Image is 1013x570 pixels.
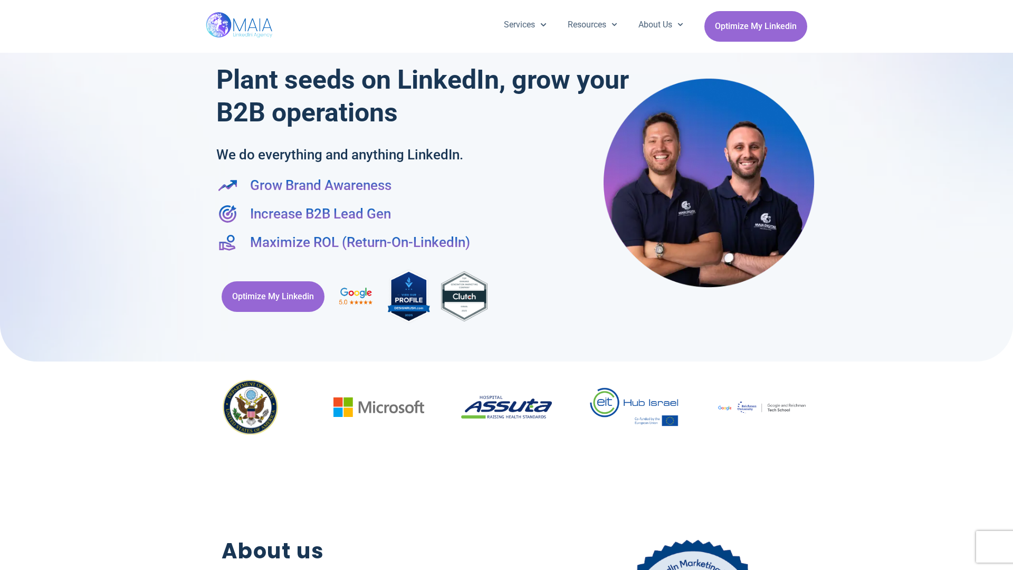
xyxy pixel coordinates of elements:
[557,11,628,39] a: Resources
[232,287,314,307] span: Optimize My Linkedin
[222,281,324,312] a: Optimize My Linkedin
[333,397,424,421] div: 4 / 19
[333,397,424,417] img: microsoft-6
[206,380,297,434] img: Department-of-State-logo-750X425-1-750x450
[461,396,552,419] img: download (32)
[493,11,557,39] a: Services
[206,362,807,456] div: Image Carousel
[247,204,391,224] span: Increase B2B Lead Gen
[716,397,807,417] img: google-logo (1)
[715,16,797,36] span: Optimize My Linkedin
[628,11,694,39] a: About Us
[247,175,391,195] span: Grow Brand Awareness
[704,11,807,42] a: Optimize My Linkedin
[216,63,634,129] h1: Plant seeds on LinkedIn, grow your B2B operations
[216,145,565,165] h2: We do everything and anything LinkedIn.
[604,78,815,288] img: Maia Digital- Shay & Eli
[589,387,680,431] div: 6 / 19
[461,396,552,423] div: 5 / 19
[247,232,470,252] span: Maximize ROL (Return-On-LinkedIn)
[589,387,680,427] img: EIT-HUB-ISRAEL-LOGO-SUMMIT-1-1024x444 (1)
[222,535,519,567] h2: About us
[388,268,430,325] img: MAIA Digital's rating on DesignRush, the industry-leading B2B Marketplace connecting brands with ...
[493,11,694,39] nav: Menu
[716,397,807,421] div: 7 / 19
[206,380,297,438] div: 3 / 19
